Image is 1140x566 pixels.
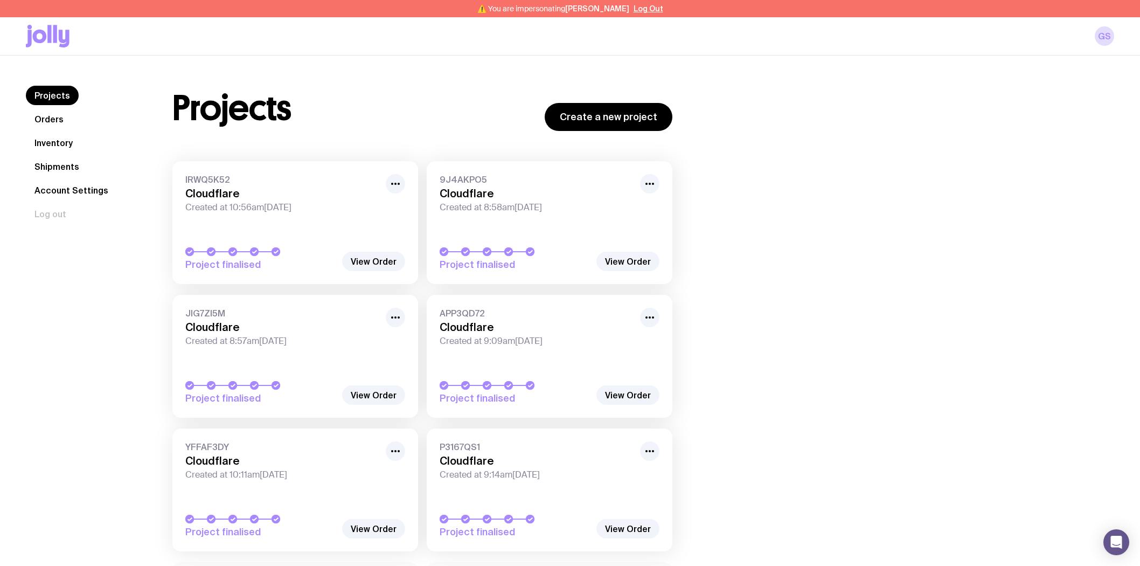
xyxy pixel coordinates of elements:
[26,86,79,105] a: Projects
[26,181,117,200] a: Account Settings
[440,454,634,467] h3: Cloudflare
[427,295,672,418] a: APP3QD72CloudflareCreated at 9:09am[DATE]Project finalised
[1095,26,1114,46] a: GS
[477,4,629,13] span: ⚠️ You are impersonating
[26,133,81,153] a: Inventory
[185,174,379,185] span: IRWQ5K52
[427,161,672,284] a: 9J4AKPO5CloudflareCreated at 8:58am[DATE]Project finalised
[26,157,88,176] a: Shipments
[172,161,418,284] a: IRWQ5K52CloudflareCreated at 10:56am[DATE]Project finalised
[342,252,405,271] a: View Order
[185,258,336,271] span: Project finalised
[440,202,634,213] span: Created at 8:58am[DATE]
[185,308,379,319] span: JIG7ZI5M
[185,441,379,452] span: YFFAF3DY
[440,392,590,405] span: Project finalised
[185,526,336,539] span: Project finalised
[440,187,634,200] h3: Cloudflare
[440,308,634,319] span: APP3QD72
[185,336,379,347] span: Created at 8:57am[DATE]
[342,385,405,405] a: View Order
[440,441,634,452] span: P3167QS1
[185,321,379,334] h3: Cloudflare
[185,454,379,467] h3: Cloudflare
[440,526,590,539] span: Project finalised
[440,470,634,480] span: Created at 9:14am[DATE]
[342,519,405,539] a: View Order
[172,295,418,418] a: JIG7ZI5MCloudflareCreated at 8:57am[DATE]Project finalised
[1103,529,1129,555] div: Open Intercom Messenger
[596,252,659,271] a: View Order
[440,258,590,271] span: Project finalised
[427,429,672,551] a: P3167QS1CloudflareCreated at 9:14am[DATE]Project finalised
[596,519,659,539] a: View Order
[172,429,418,551] a: YFFAF3DYCloudflareCreated at 10:11am[DATE]Project finalised
[185,187,379,200] h3: Cloudflare
[172,91,291,126] h1: Projects
[440,336,634,347] span: Created at 9:09am[DATE]
[440,321,634,334] h3: Cloudflare
[440,174,634,185] span: 9J4AKPO5
[185,202,379,213] span: Created at 10:56am[DATE]
[634,4,663,13] button: Log Out
[545,103,672,131] a: Create a new project
[596,385,659,405] a: View Order
[185,392,336,405] span: Project finalised
[26,109,72,129] a: Orders
[565,4,629,13] span: [PERSON_NAME]
[26,204,75,224] button: Log out
[185,470,379,480] span: Created at 10:11am[DATE]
